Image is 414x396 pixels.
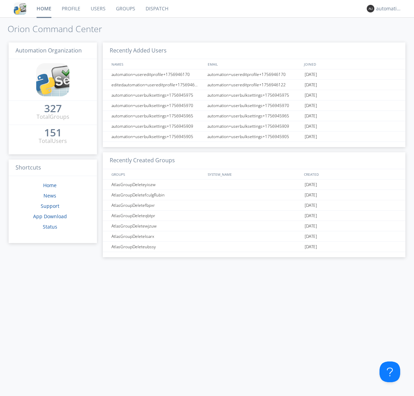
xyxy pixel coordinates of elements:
div: CREATED [302,169,399,179]
a: AtlasGroupDeletefculgRubin[DATE] [103,190,405,200]
a: App Download [33,213,67,220]
div: AtlasGroupDeleteqbtpr [110,211,205,221]
a: AtlasGroupDeleteubssy[DATE] [103,242,405,252]
a: Support [41,203,59,209]
img: 373638.png [367,5,374,12]
span: [DATE] [305,132,317,142]
span: [DATE] [305,211,317,221]
div: Total Users [39,137,67,145]
div: automation+userbulksettings+1756945905 [110,132,205,142]
div: AtlasGroupDeleteubssy [110,242,205,252]
h3: Recently Added Users [103,42,405,59]
span: [DATE] [305,200,317,211]
div: AtlasGroupDeletefculgRubin [110,190,205,200]
span: [DATE] [305,231,317,242]
div: automation+userbulksettings+1756945975 [206,90,303,100]
img: cddb5a64eb264b2086981ab96f4c1ba7 [14,2,26,15]
img: cddb5a64eb264b2086981ab96f4c1ba7 [36,63,69,96]
a: automation+userbulksettings+1756945909automation+userbulksettings+1756945909[DATE] [103,121,405,132]
div: automation+userbulksettings+1756945970 [206,100,303,110]
div: automation+atlas0018 [376,5,402,12]
a: automation+usereditprofile+1756946170automation+usereditprofile+1756946170[DATE] [103,69,405,80]
a: AtlasGroupDeleteyiozw[DATE] [103,180,405,190]
div: SYSTEM_NAME [206,169,302,179]
span: [DATE] [305,180,317,190]
a: automation+userbulksettings+1756945975automation+userbulksettings+1756945975[DATE] [103,90,405,100]
div: automation+userbulksettings+1756945909 [206,121,303,131]
h3: Recently Created Groups [103,152,405,169]
div: automation+userbulksettings+1756945965 [206,111,303,121]
span: [DATE] [305,242,317,252]
span: [DATE] [305,90,317,100]
span: Automation Organization [16,47,82,54]
div: Total Groups [37,113,69,121]
a: editedautomation+usereditprofile+1756946122automation+usereditprofile+1756946122[DATE] [103,80,405,90]
a: Home [43,182,57,189]
a: News [43,192,56,199]
a: 151 [44,129,62,137]
span: [DATE] [305,221,317,231]
iframe: Toggle Customer Support [379,361,400,382]
div: GROUPS [110,169,204,179]
div: AtlasGroupDeletewjzuw [110,221,205,231]
div: automation+userbulksettings+1756945975 [110,90,205,100]
a: AtlasGroupDeleteqbtpr[DATE] [103,211,405,221]
a: Status [43,223,57,230]
div: automation+userbulksettings+1756945905 [206,132,303,142]
div: AtlasGroupDeleteyiozw [110,180,205,190]
div: 327 [44,105,62,112]
a: automation+userbulksettings+1756945905automation+userbulksettings+1756945905[DATE] [103,132,405,142]
a: AtlasGroupDeletewjzuw[DATE] [103,221,405,231]
a: 327 [44,105,62,113]
span: [DATE] [305,111,317,121]
a: automation+userbulksettings+1756945965automation+userbulksettings+1756945965[DATE] [103,111,405,121]
a: AtlasGroupDeletefbpxr[DATE] [103,200,405,211]
div: automation+userbulksettings+1756945970 [110,100,205,110]
span: [DATE] [305,80,317,90]
div: automation+usereditprofile+1756946170 [206,69,303,79]
div: 151 [44,129,62,136]
h3: Shortcuts [9,160,97,176]
div: AtlasGroupDeleteloarx [110,231,205,241]
span: [DATE] [305,100,317,111]
div: automation+userbulksettings+1756945965 [110,111,205,121]
div: NAMES [110,59,204,69]
div: EMAIL [206,59,302,69]
span: [DATE] [305,190,317,200]
div: automation+usereditprofile+1756946122 [206,80,303,90]
div: JOINED [302,59,399,69]
div: AtlasGroupDeletefbpxr [110,200,205,210]
span: [DATE] [305,121,317,132]
div: automation+userbulksettings+1756945909 [110,121,205,131]
div: automation+usereditprofile+1756946170 [110,69,205,79]
div: editedautomation+usereditprofile+1756946122 [110,80,205,90]
a: AtlasGroupDeleteloarx[DATE] [103,231,405,242]
span: [DATE] [305,69,317,80]
a: automation+userbulksettings+1756945970automation+userbulksettings+1756945970[DATE] [103,100,405,111]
